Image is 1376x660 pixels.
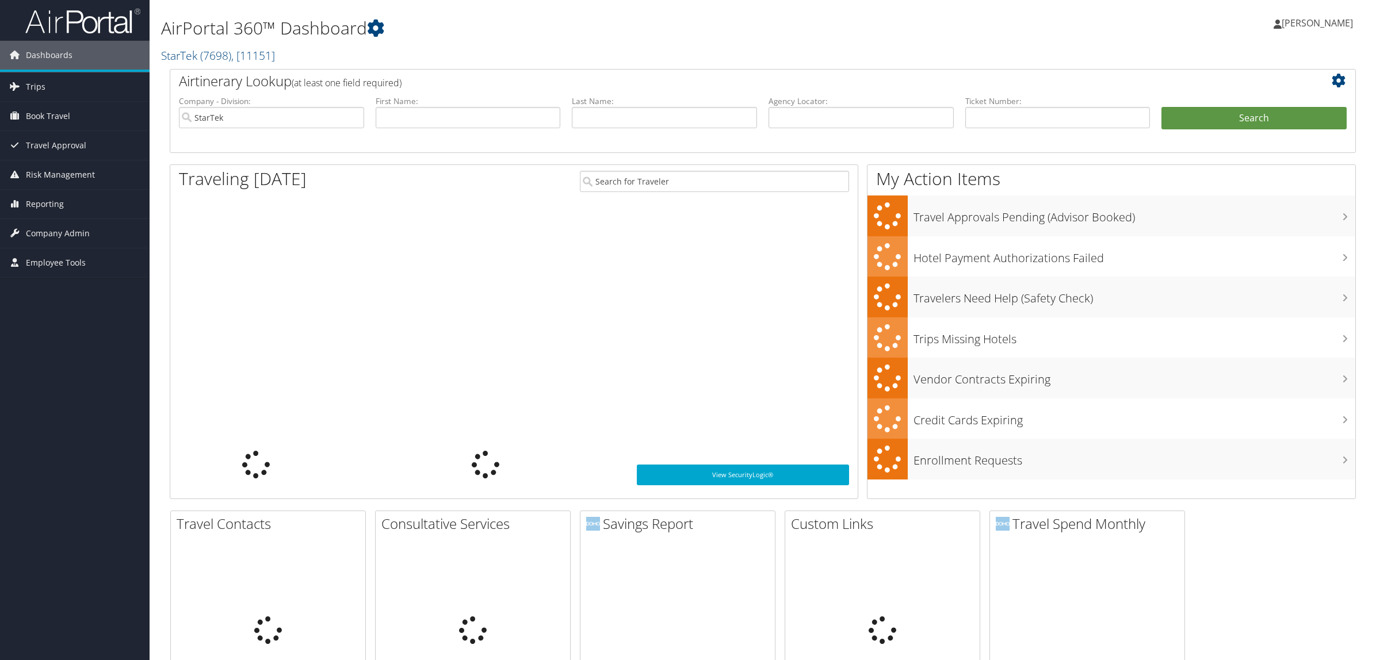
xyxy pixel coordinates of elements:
[26,131,86,160] span: Travel Approval
[25,7,140,34] img: airportal-logo.png
[913,285,1355,306] h3: Travelers Need Help (Safety Check)
[231,48,275,63] span: , [ 11151 ]
[913,244,1355,266] h3: Hotel Payment Authorizations Failed
[26,248,86,277] span: Employee Tools
[200,48,231,63] span: ( 7698 )
[913,204,1355,225] h3: Travel Approvals Pending (Advisor Booked)
[26,102,70,131] span: Book Travel
[586,514,775,534] h2: Savings Report
[179,167,307,191] h1: Traveling [DATE]
[769,95,954,107] label: Agency Locator:
[292,76,402,89] span: (at least one field required)
[913,406,1355,428] h3: Credit Cards Expiring
[26,41,72,70] span: Dashboards
[867,398,1355,439] a: Credit Cards Expiring
[867,317,1355,358] a: Trips Missing Hotels
[381,514,570,534] h2: Consultative Services
[586,517,600,531] img: domo-logo.png
[376,95,561,107] label: First Name:
[867,167,1355,191] h1: My Action Items
[177,514,365,534] h2: Travel Contacts
[867,277,1355,317] a: Travelers Need Help (Safety Check)
[1161,107,1347,130] button: Search
[913,325,1355,347] h3: Trips Missing Hotels
[965,95,1151,107] label: Ticket Number:
[26,190,64,218] span: Reporting
[867,358,1355,398] a: Vendor Contracts Expiring
[179,95,364,107] label: Company - Division:
[26,219,90,248] span: Company Admin
[867,195,1355,236] a: Travel Approvals Pending (Advisor Booked)
[996,514,1184,534] h2: Travel Spend Monthly
[572,95,757,107] label: Last Name:
[913,366,1355,387] h3: Vendor Contracts Expiring
[1274,6,1364,40] a: [PERSON_NAME]
[791,514,980,534] h2: Custom Links
[26,72,45,101] span: Trips
[913,447,1355,469] h3: Enrollment Requests
[637,465,848,485] a: View SecurityLogic®
[26,160,95,189] span: Risk Management
[1282,17,1353,29] span: [PERSON_NAME]
[580,171,849,192] input: Search for Traveler
[161,16,964,40] h1: AirPortal 360™ Dashboard
[161,48,275,63] a: StarTek
[179,71,1248,91] h2: Airtinerary Lookup
[996,517,1010,531] img: domo-logo.png
[867,236,1355,277] a: Hotel Payment Authorizations Failed
[867,439,1355,479] a: Enrollment Requests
